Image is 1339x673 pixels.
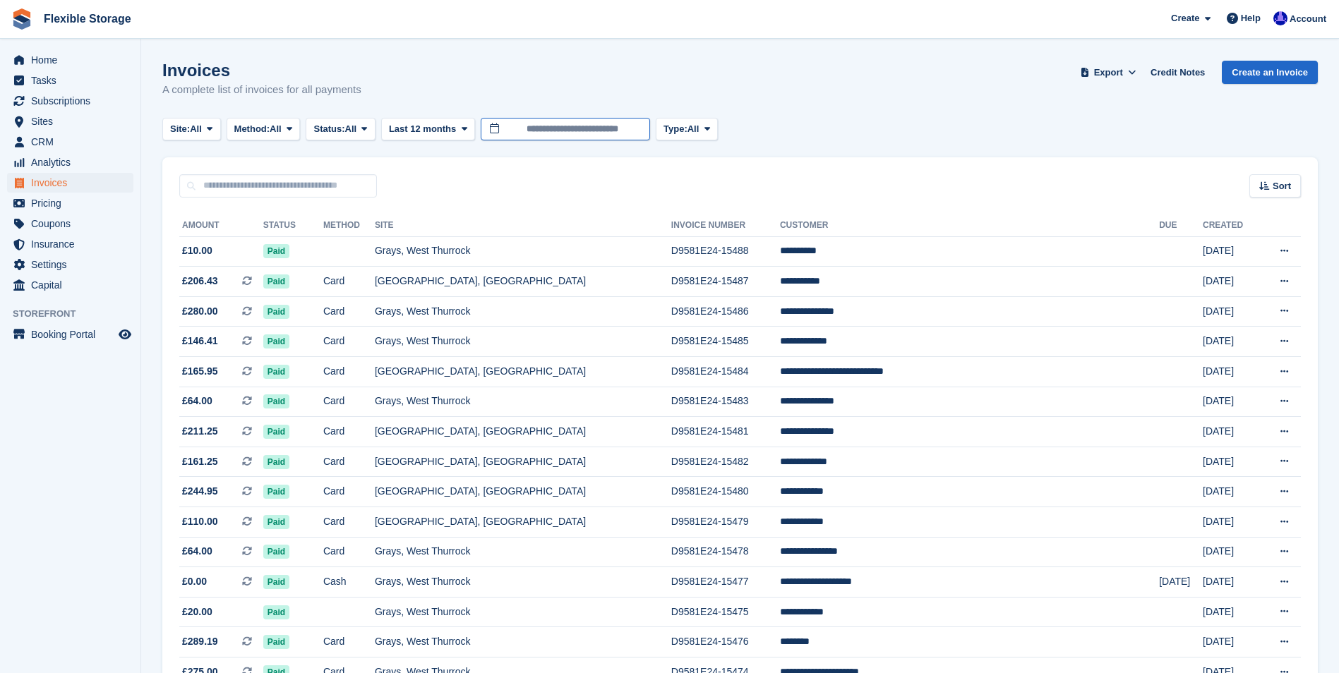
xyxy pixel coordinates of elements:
span: Export [1094,66,1123,80]
td: D9581E24-15476 [671,627,780,657]
td: D9581E24-15478 [671,537,780,567]
span: All [270,122,282,136]
td: Grays, West Thurrock [375,567,671,598]
span: Booking Portal [31,325,116,344]
span: Settings [31,255,116,274]
a: menu [7,325,133,344]
span: Site: [170,122,190,136]
td: Card [323,537,375,567]
img: stora-icon-8386f47178a22dfd0bd8f6a31ec36ba5ce8667c1dd55bd0f319d3a0aa187defe.svg [11,8,32,30]
td: [DATE] [1203,387,1259,417]
td: D9581E24-15487 [671,267,780,297]
span: Paid [263,635,289,649]
button: Method: All [227,118,301,141]
td: Grays, West Thurrock [375,537,671,567]
span: Last 12 months [389,122,456,136]
span: £289.19 [182,634,218,649]
th: Invoice Number [671,214,780,237]
td: [GEOGRAPHIC_DATA], [GEOGRAPHIC_DATA] [375,477,671,507]
span: Paid [263,365,289,379]
a: menu [7,71,133,90]
td: D9581E24-15479 [671,507,780,538]
td: [DATE] [1203,447,1259,477]
span: Help [1241,11,1261,25]
td: [DATE] [1203,537,1259,567]
a: menu [7,255,133,274]
td: [GEOGRAPHIC_DATA], [GEOGRAPHIC_DATA] [375,507,671,538]
th: Due [1159,214,1203,237]
span: Invoices [31,173,116,193]
td: D9581E24-15482 [671,447,780,477]
span: Paid [263,515,289,529]
td: [DATE] [1203,417,1259,447]
td: [GEOGRAPHIC_DATA], [GEOGRAPHIC_DATA] [375,267,671,297]
a: menu [7,193,133,213]
td: [GEOGRAPHIC_DATA], [GEOGRAPHIC_DATA] [375,447,671,477]
span: Sites [31,111,116,131]
th: Created [1203,214,1259,237]
td: D9581E24-15484 [671,357,780,387]
a: Credit Notes [1145,61,1211,84]
td: Card [323,357,375,387]
td: Grays, West Thurrock [375,597,671,627]
span: CRM [31,132,116,152]
span: £64.00 [182,394,212,408]
td: [DATE] [1203,357,1259,387]
td: Card [323,417,375,447]
span: £244.95 [182,484,218,499]
span: £165.95 [182,364,218,379]
th: Status [263,214,323,237]
a: Preview store [116,326,133,343]
td: Grays, West Thurrock [375,627,671,657]
td: D9581E24-15483 [671,387,780,417]
span: Pricing [31,193,116,213]
td: [GEOGRAPHIC_DATA], [GEOGRAPHIC_DATA] [375,357,671,387]
span: All [687,122,699,136]
span: Paid [263,274,289,289]
a: Flexible Storage [38,7,137,30]
td: D9581E24-15485 [671,327,780,357]
td: Card [323,327,375,357]
td: D9581E24-15488 [671,236,780,267]
a: menu [7,234,133,254]
span: Capital [31,275,116,295]
span: Storefront [13,307,140,321]
span: Paid [263,575,289,589]
td: [DATE] [1203,327,1259,357]
button: Export [1077,61,1139,84]
span: Home [31,50,116,70]
span: Analytics [31,152,116,172]
span: Paid [263,394,289,408]
td: [DATE] [1203,597,1259,627]
td: Card [323,627,375,657]
span: Sort [1273,179,1291,193]
td: Card [323,267,375,297]
span: Paid [263,425,289,439]
span: £110.00 [182,514,218,529]
span: Coupons [31,214,116,234]
td: Card [323,477,375,507]
td: Grays, West Thurrock [375,327,671,357]
a: menu [7,152,133,172]
button: Type: All [656,118,718,141]
span: £280.00 [182,304,218,319]
span: Tasks [31,71,116,90]
td: [DATE] [1203,627,1259,657]
th: Amount [179,214,263,237]
th: Customer [780,214,1159,237]
span: £0.00 [182,574,207,589]
span: Paid [263,334,289,348]
td: D9581E24-15475 [671,597,780,627]
span: £206.43 [182,274,218,289]
button: Site: All [162,118,221,141]
th: Method [323,214,375,237]
span: Paid [263,305,289,319]
td: Grays, West Thurrock [375,387,671,417]
span: All [190,122,202,136]
a: Create an Invoice [1222,61,1318,84]
a: menu [7,132,133,152]
span: Paid [263,485,289,499]
span: Paid [263,244,289,258]
h1: Invoices [162,61,361,80]
th: Site [375,214,671,237]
